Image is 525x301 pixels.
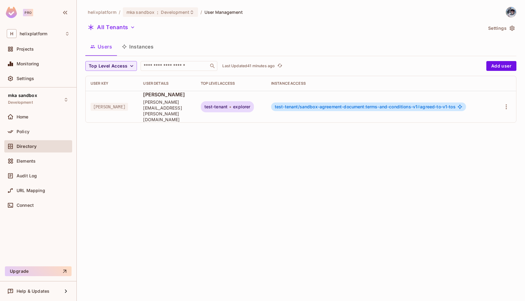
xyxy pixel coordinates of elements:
button: Settings [486,23,516,33]
span: Audit Log [17,173,37,178]
button: Add user [486,61,516,71]
li: / [200,9,202,15]
span: test-tenant [204,104,228,109]
span: [PERSON_NAME] [91,103,128,111]
span: # [417,104,420,109]
span: Policy [17,129,29,134]
div: User Key [91,81,133,86]
span: Elements [17,159,36,164]
p: Last Updated 41 minutes ago [222,64,275,68]
span: Directory [17,144,37,149]
button: Upgrade [5,266,72,276]
span: Top Level Access [89,62,127,70]
span: Help & Updates [17,289,49,294]
span: Monitoring [17,61,39,66]
span: Connect [17,203,34,208]
span: Projects [17,47,34,52]
span: Workspace: helixplatform [20,31,47,36]
span: the active workspace [88,9,116,15]
span: Development [161,9,189,15]
span: [PERSON_NAME] [143,91,191,98]
span: H [7,29,17,38]
span: test-tenant/sandbox-agreement-document:terms-and-conditions-v1 [275,104,420,109]
span: : [157,10,159,15]
button: Top Level Access [85,61,137,71]
div: Pro [23,9,33,16]
li: / [119,9,120,15]
span: Settings [17,76,34,81]
span: User Management [204,9,243,15]
span: explorer [233,104,250,109]
button: All Tenants [85,22,138,32]
span: mka sandbox [8,93,37,98]
button: Instances [117,39,158,54]
button: Users [85,39,117,54]
span: Click to refresh data [275,62,283,70]
span: URL Mapping [17,188,45,193]
span: mka sandbox [126,9,154,15]
button: refresh [276,62,283,70]
div: Top Level Access [201,81,261,86]
div: User Details [143,81,191,86]
span: agreed-to-v1-tos [275,104,456,109]
div: Instance Access [271,81,489,86]
span: Home [17,114,29,119]
span: [PERSON_NAME][EMAIL_ADDRESS][PERSON_NAME][DOMAIN_NAME] [143,99,191,122]
span: refresh [277,63,282,69]
span: Development [8,100,33,105]
img: SReyMgAAAABJRU5ErkJggg== [6,7,17,18]
img: michael.amato@helix.com [506,7,516,17]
